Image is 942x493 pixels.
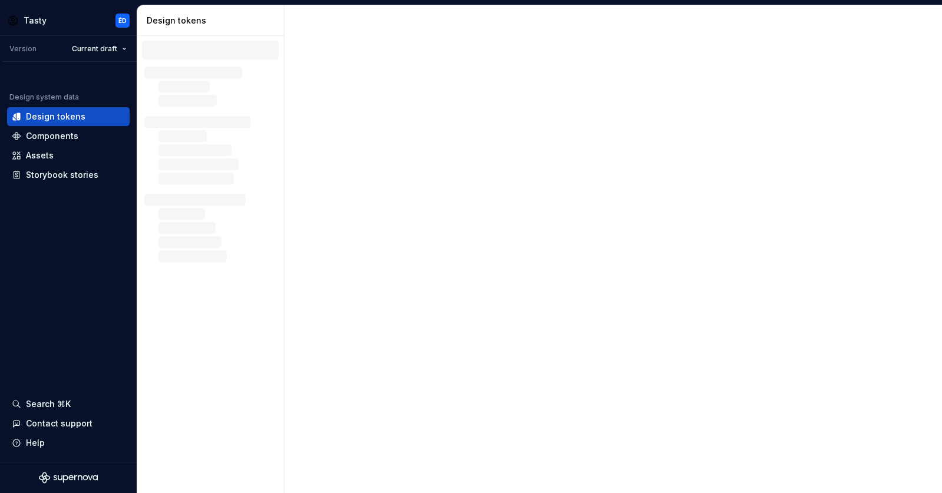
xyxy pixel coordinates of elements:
div: Help [26,437,45,449]
div: Design tokens [147,15,279,27]
div: ÉD [118,16,127,25]
div: Contact support [26,418,92,429]
span: Current draft [72,44,117,54]
a: Components [7,127,130,145]
div: Assets [26,150,54,161]
button: Contact support [7,414,130,433]
div: Search ⌘K [26,398,71,410]
div: Version [9,44,37,54]
div: Design system data [9,92,79,102]
div: Components [26,130,78,142]
button: Current draft [67,41,132,57]
a: Design tokens [7,107,130,126]
a: Storybook stories [7,166,130,184]
svg: Supernova Logo [39,472,98,484]
button: Search ⌘K [7,395,130,413]
a: Assets [7,146,130,165]
button: Help [7,434,130,452]
div: Design tokens [26,111,85,123]
button: TastyÉD [2,8,134,33]
div: Storybook stories [26,169,98,181]
div: Tasty [24,15,47,27]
